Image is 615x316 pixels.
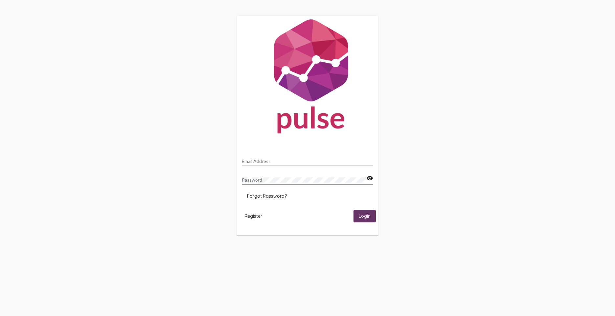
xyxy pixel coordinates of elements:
button: Register [239,210,267,222]
span: Forgot Password? [247,193,287,199]
button: Forgot Password? [242,190,292,202]
button: Login [353,210,376,222]
span: Register [244,213,262,219]
img: Pulse For Good Logo [237,16,378,140]
span: Login [359,214,371,219]
mat-icon: visibility [366,174,373,182]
